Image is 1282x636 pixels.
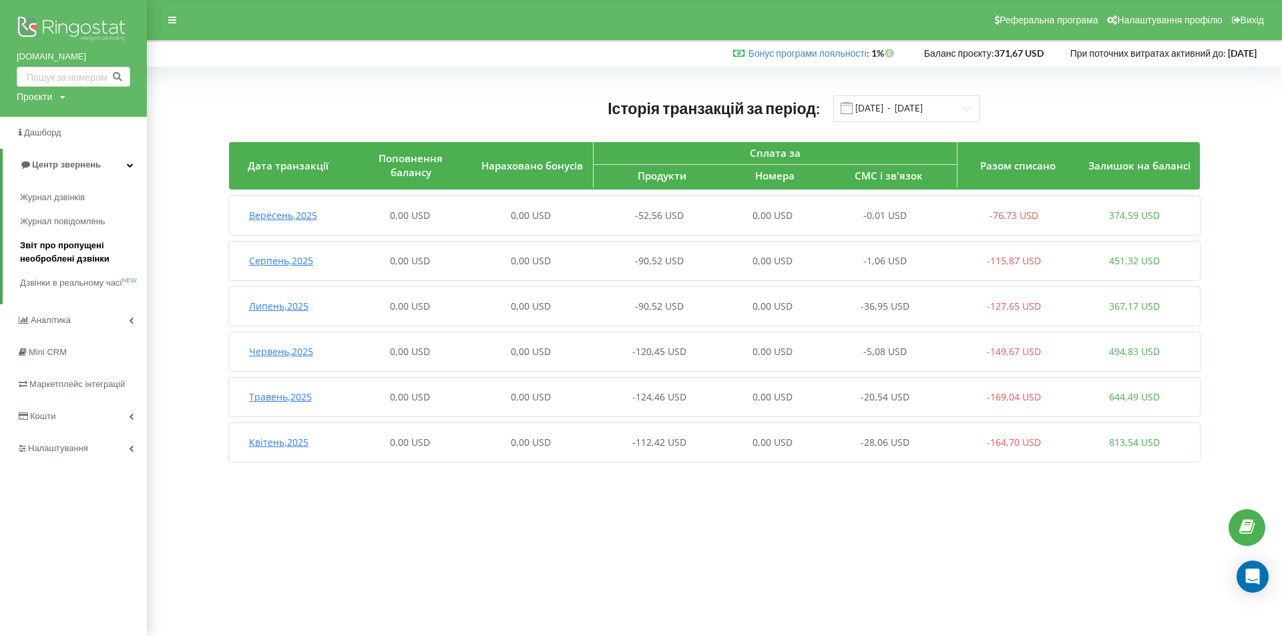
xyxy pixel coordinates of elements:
[28,443,88,453] span: Налаштування
[753,436,793,448] span: 0,00 USD
[511,436,551,448] span: 0,00 USD
[863,209,907,222] span: -0,01 USD
[20,234,147,271] a: Звіт про пропущені необроблені дзвінки
[994,47,1044,59] strong: 371,67 USD
[863,345,907,358] span: -5,08 USD
[29,347,67,357] span: Mini CRM
[749,47,867,59] a: Бонус програми лояльності
[20,271,147,295] a: Дзвінки в реальному часіNEW
[1109,254,1160,267] span: 451,32 USD
[511,390,551,403] span: 0,00 USD
[861,300,909,312] span: -36,95 USD
[511,300,551,312] span: 0,00 USD
[249,390,312,403] span: Травень , 2025
[987,254,1041,267] span: -115,87 USD
[924,47,994,59] span: Баланс проєкту:
[1241,15,1264,25] span: Вихід
[1088,159,1191,172] span: Залишок на балансі
[32,160,101,170] span: Центр звернень
[390,345,430,358] span: 0,00 USD
[20,186,147,210] a: Журнал дзвінків
[1109,209,1160,222] span: 374,59 USD
[753,209,793,222] span: 0,00 USD
[1117,15,1222,25] span: Налаштування профілю
[753,390,793,403] span: 0,00 USD
[248,159,329,172] span: Дата транзакції
[980,159,1056,172] span: Разом списано
[390,209,430,222] span: 0,00 USD
[1237,561,1269,593] div: Open Intercom Messenger
[390,436,430,448] span: 0,00 USD
[753,254,793,267] span: 0,00 USD
[1109,300,1160,312] span: 367,17 USD
[1228,47,1257,59] strong: [DATE]
[990,209,1038,222] span: -76,73 USD
[20,239,140,266] span: Звіт про пропущені необроблені дзвінки
[1109,436,1160,448] span: 813,54 USD
[871,47,897,59] strong: 1%
[855,169,923,182] span: СМС і зв'язок
[17,50,130,63] a: [DOMAIN_NAME]
[379,151,443,179] span: Поповнення балансу
[20,210,147,234] a: Журнал повідомлень
[30,411,55,421] span: Кошти
[1109,345,1160,358] span: 494,83 USD
[390,390,430,403] span: 0,00 USD
[511,345,551,358] span: 0,00 USD
[632,390,686,403] span: -124,46 USD
[987,436,1041,448] span: -164,70 USD
[608,99,820,117] span: Історія транзакцій за період:
[632,436,686,448] span: -112,42 USD
[750,146,801,160] span: Сплата за
[31,315,71,325] span: Аналiтика
[635,209,684,222] span: -52,56 USD
[249,300,308,312] span: Липень , 2025
[20,191,85,204] span: Журнал дзвінків
[17,13,130,47] img: Ringostat logo
[863,254,907,267] span: -1,06 USD
[481,159,583,172] span: Нараховано бонусів
[749,47,869,59] span: :
[17,67,130,87] input: Пошук за номером
[632,345,686,358] span: -120,45 USD
[249,436,308,448] span: Квітень , 2025
[390,254,430,267] span: 0,00 USD
[3,149,147,181] a: Центр звернень
[635,300,684,312] span: -90,52 USD
[1000,15,1098,25] span: Реферальна програма
[17,90,52,103] div: Проєкти
[987,300,1041,312] span: -127,65 USD
[249,345,313,358] span: Червень , 2025
[755,169,795,182] span: Номера
[987,390,1041,403] span: -169,04 USD
[1109,390,1160,403] span: 644,49 USD
[20,215,105,228] span: Журнал повідомлень
[861,390,909,403] span: -20,54 USD
[1070,47,1226,59] span: При поточних витратах активний до:
[753,345,793,358] span: 0,00 USD
[390,300,430,312] span: 0,00 USD
[249,209,317,222] span: Вересень , 2025
[753,300,793,312] span: 0,00 USD
[24,127,61,137] span: Дашборд
[638,169,686,182] span: Продукти
[249,254,313,267] span: Серпень , 2025
[511,254,551,267] span: 0,00 USD
[635,254,684,267] span: -90,52 USD
[987,345,1041,358] span: -149,67 USD
[20,276,122,290] span: Дзвінки в реальному часі
[29,379,125,389] span: Маркетплейс інтеграцій
[511,209,551,222] span: 0,00 USD
[861,436,909,448] span: -28,06 USD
